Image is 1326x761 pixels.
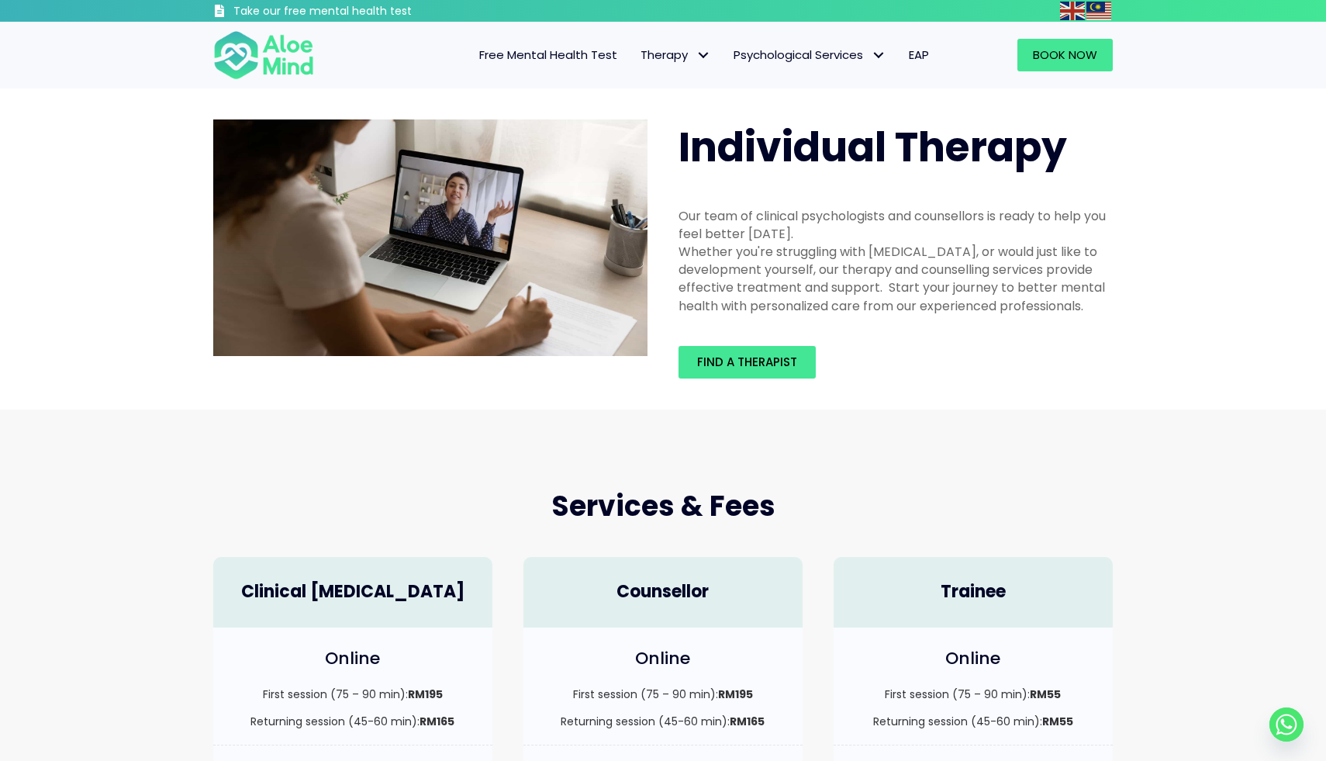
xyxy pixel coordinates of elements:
strong: RM195 [718,687,753,702]
strong: RM195 [408,687,443,702]
a: Find a therapist [679,346,816,379]
p: First session (75 – 90 min): [849,687,1097,702]
span: Individual Therapy [679,119,1067,175]
a: EAP [897,39,941,71]
div: Whether you're struggling with [MEDICAL_DATA], or would just like to development yourself, our th... [679,243,1113,315]
p: Returning session (45-60 min): [539,714,787,729]
a: Whatsapp [1269,707,1304,742]
span: Psychological Services: submenu [867,44,889,67]
p: First session (75 – 90 min): [539,687,787,702]
img: Aloe mind Logo [213,29,314,81]
p: Returning session (45-60 min): [849,714,1097,729]
span: EAP [909,47,929,63]
span: Free Mental Health Test [479,47,617,63]
a: Free Mental Health Test [468,39,629,71]
a: Malay [1086,2,1113,19]
h4: Clinical [MEDICAL_DATA] [229,580,477,604]
h4: Online [539,647,787,671]
strong: RM55 [1030,687,1061,702]
a: Psychological ServicesPsychological Services: submenu [722,39,897,71]
h4: Online [849,647,1097,671]
img: ms [1086,2,1111,20]
h4: Trainee [849,580,1097,604]
nav: Menu [334,39,941,71]
p: First session (75 – 90 min): [229,687,477,702]
a: Book Now [1017,39,1113,71]
span: Find a therapist [697,354,797,370]
h3: Take our free mental health test [233,4,495,19]
span: Psychological Services [734,47,886,63]
img: en [1060,2,1085,20]
img: Therapy online individual [213,119,647,356]
span: Therapy: submenu [692,44,714,67]
span: Book Now [1033,47,1097,63]
h4: Counsellor [539,580,787,604]
span: Therapy [641,47,710,63]
p: Returning session (45-60 min): [229,714,477,729]
a: English [1060,2,1086,19]
a: TherapyTherapy: submenu [629,39,722,71]
strong: RM165 [730,714,765,729]
span: Services & Fees [551,486,775,526]
strong: RM55 [1042,714,1073,729]
a: Take our free mental health test [213,4,495,22]
div: Our team of clinical psychologists and counsellors is ready to help you feel better [DATE]. [679,207,1113,243]
strong: RM165 [420,714,454,729]
h4: Online [229,647,477,671]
